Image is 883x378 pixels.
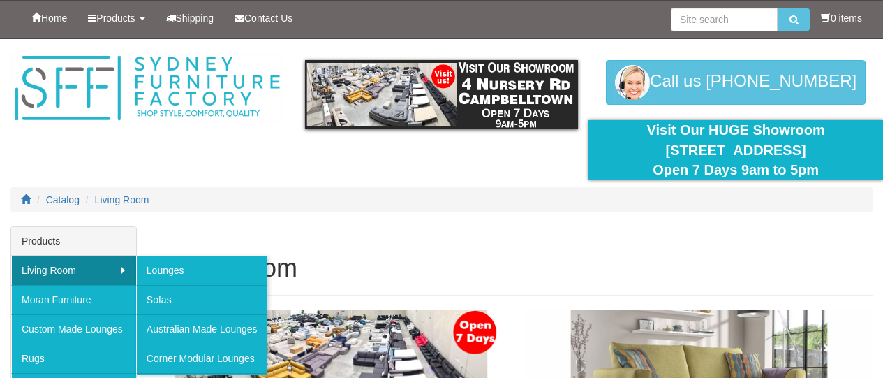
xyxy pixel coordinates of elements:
[156,1,225,36] a: Shipping
[671,8,778,31] input: Site search
[158,254,873,282] h1: Living Room
[10,53,284,124] img: Sydney Furniture Factory
[599,120,873,180] div: Visit Our HUGE Showroom [STREET_ADDRESS] Open 7 Days 9am to 5pm
[136,285,267,314] a: Sofas
[224,1,303,36] a: Contact Us
[176,13,214,24] span: Shipping
[821,11,862,25] li: 0 items
[11,256,136,285] a: Living Room
[21,1,77,36] a: Home
[305,60,579,129] img: showroom.gif
[244,13,292,24] span: Contact Us
[11,314,136,344] a: Custom Made Lounges
[11,227,136,256] div: Products
[41,13,67,24] span: Home
[46,194,80,205] a: Catalog
[11,285,136,314] a: Moran Furniture
[96,13,135,24] span: Products
[136,314,267,344] a: Australian Made Lounges
[77,1,155,36] a: Products
[136,256,267,285] a: Lounges
[11,344,136,373] a: Rugs
[136,344,267,373] a: Corner Modular Lounges
[95,194,149,205] a: Living Room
